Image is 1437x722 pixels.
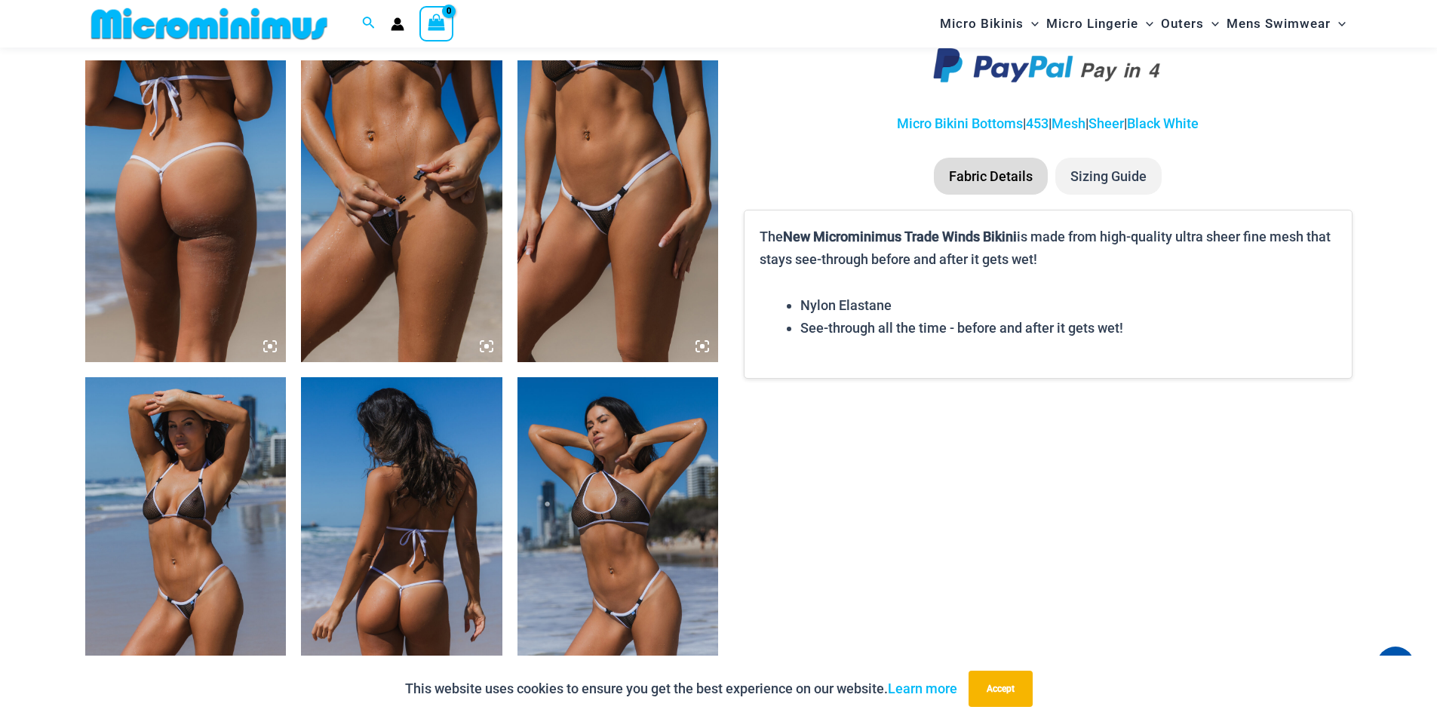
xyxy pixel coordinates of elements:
img: Tradewinds Ink and Ivory 317 Tri Top 453 Micro [85,377,287,679]
a: 453 [1026,115,1049,131]
a: Account icon link [391,17,404,31]
a: Sheer [1088,115,1124,131]
b: New Microminimus Trade Winds Bikini [783,229,1017,244]
li: Sizing Guide [1055,158,1162,195]
a: Mesh [1052,115,1085,131]
span: Micro Lingerie [1046,5,1138,43]
a: Micro Bikini Bottoms [897,115,1023,131]
button: Accept [969,671,1033,707]
a: Micro BikinisMenu ToggleMenu Toggle [936,5,1042,43]
img: Tradewinds Ink and Ivory 317 Tri Top 453 Micro [85,60,287,362]
img: Tradewinds Ink and Ivory 317 Tri Top 453 Micro [517,60,719,362]
a: Search icon link [362,14,376,33]
p: | | | | [744,112,1352,135]
a: White [1163,115,1199,131]
a: Mens SwimwearMenu ToggleMenu Toggle [1223,5,1349,43]
a: Black [1127,115,1160,131]
p: This website uses cookies to ensure you get the best experience on our website. [405,677,957,700]
a: OutersMenu ToggleMenu Toggle [1157,5,1223,43]
li: Nylon Elastane [800,294,1336,317]
span: Outers [1161,5,1204,43]
img: Tradewinds Ink and Ivory 317 Tri Top 453 Micro [301,60,502,362]
span: Menu Toggle [1331,5,1346,43]
span: Mens Swimwear [1227,5,1331,43]
span: Micro Bikinis [940,5,1024,43]
li: See-through all the time - before and after it gets wet! [800,317,1336,339]
p: The is made from high-quality ultra sheer fine mesh that stays see-through before and after it ge... [760,226,1336,270]
nav: Site Navigation [934,2,1353,45]
img: Tradewinds Ink and Ivory 384 Halter 453 Micro [517,377,719,679]
img: MM SHOP LOGO FLAT [85,7,333,41]
span: Menu Toggle [1138,5,1153,43]
a: Micro LingerieMenu ToggleMenu Toggle [1042,5,1157,43]
li: Fabric Details [934,158,1048,195]
a: Learn more [888,681,957,696]
img: Tradewinds Ink and Ivory 317 Tri Top 453 Micro [301,377,502,679]
a: View Shopping Cart, empty [419,6,454,41]
span: Menu Toggle [1024,5,1039,43]
span: Menu Toggle [1204,5,1219,43]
